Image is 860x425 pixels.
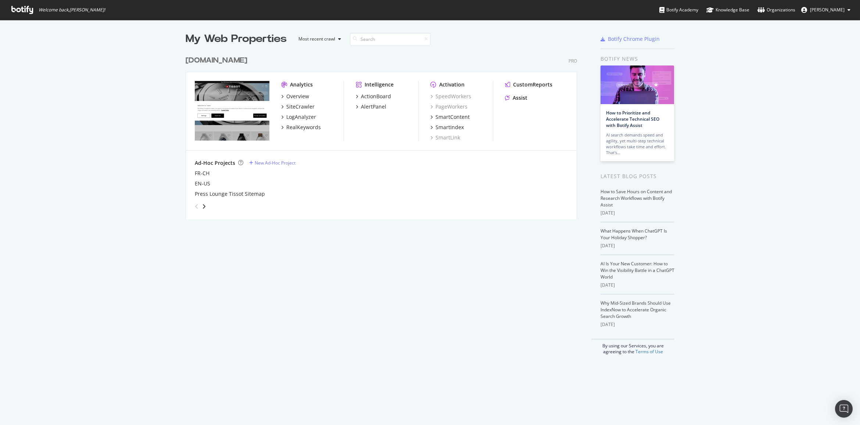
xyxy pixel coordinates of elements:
[436,124,464,131] div: SmartIndex
[298,37,335,41] div: Most recent crawl
[795,4,856,16] button: [PERSON_NAME]
[249,160,295,166] a: New Ad-Hoc Project
[293,33,344,45] button: Most recent crawl
[569,58,577,64] div: Pro
[606,132,669,156] div: AI search demands speed and agility, yet multi-step technical workflows take time and effort. Tha...
[835,400,853,418] div: Open Intercom Messenger
[195,180,210,187] a: EN-US
[430,124,464,131] a: SmartIndex
[281,103,315,110] a: SiteCrawler
[601,188,672,208] a: How to Save Hours on Content and Research Workflows with Botify Assist
[810,7,845,13] span: Léa Wermeille
[281,124,321,131] a: RealKeywords
[430,113,470,121] a: SmartContent
[757,6,795,14] div: Organizations
[601,65,674,104] img: How to Prioritize and Accelerate Technical SEO with Botify Assist
[286,93,309,100] div: Overview
[608,35,660,43] div: Botify Chrome Plugin
[659,6,698,14] div: Botify Academy
[591,339,674,355] div: By using our Services, you are agreeing to the
[195,170,209,177] a: FR-CH
[186,32,287,46] div: My Web Properties
[361,103,386,110] div: AlertPanel
[192,201,201,212] div: angle-left
[186,55,247,66] div: [DOMAIN_NAME]
[601,242,674,249] div: [DATE]
[601,228,667,241] a: What Happens When ChatGPT Is Your Holiday Shopper?
[505,81,552,88] a: CustomReports
[361,93,391,100] div: ActionBoard
[706,6,749,14] div: Knowledge Base
[430,103,467,110] a: PageWorkers
[430,134,460,141] a: SmartLink
[601,300,671,319] a: Why Mid-Sized Brands Should Use IndexNow to Accelerate Organic Search Growth
[635,348,663,355] a: Terms of Use
[356,103,386,110] a: AlertPanel
[201,203,207,210] div: angle-right
[513,81,552,88] div: CustomReports
[505,94,527,102] a: Assist
[601,172,674,180] div: Latest Blog Posts
[350,33,431,46] input: Search
[286,103,315,110] div: SiteCrawler
[286,113,316,121] div: LogAnalyzer
[601,210,674,216] div: [DATE]
[356,93,391,100] a: ActionBoard
[290,81,313,88] div: Analytics
[39,7,105,13] span: Welcome back, [PERSON_NAME] !
[281,113,316,121] a: LogAnalyzer
[255,160,295,166] div: New Ad-Hoc Project
[186,55,250,66] a: [DOMAIN_NAME]
[195,190,265,198] a: Press Lounge Tissot Sitemap
[186,46,583,219] div: grid
[439,81,465,88] div: Activation
[195,81,269,141] img: www.tissotwatches.com
[286,124,321,131] div: RealKeywords
[601,261,674,280] a: AI Is Your New Customer: How to Win the Visibility Battle in a ChatGPT World
[365,81,394,88] div: Intelligence
[195,159,235,167] div: Ad-Hoc Projects
[601,35,660,43] a: Botify Chrome Plugin
[601,282,674,288] div: [DATE]
[601,55,674,63] div: Botify news
[601,321,674,328] div: [DATE]
[430,93,471,100] a: SpeedWorkers
[436,113,470,121] div: SmartContent
[513,94,527,102] div: Assist
[606,110,659,128] a: How to Prioritize and Accelerate Technical SEO with Botify Assist
[281,93,309,100] a: Overview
